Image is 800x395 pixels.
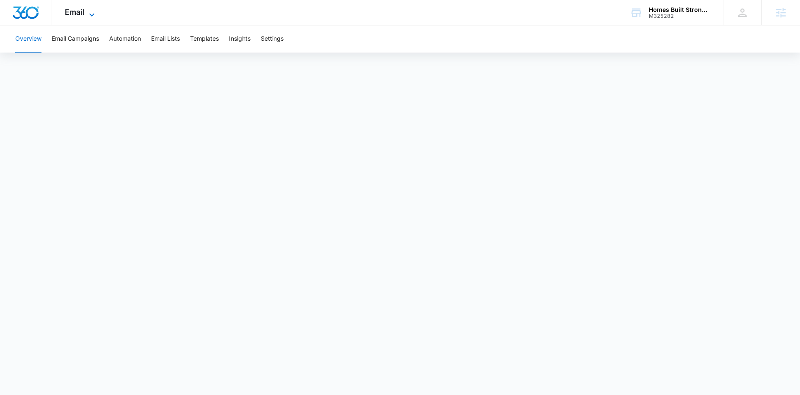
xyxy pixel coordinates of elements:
span: Email [65,8,85,17]
div: account id [649,13,711,19]
button: Overview [15,25,41,53]
button: Settings [261,25,284,53]
button: Insights [229,25,251,53]
button: Templates [190,25,219,53]
div: account name [649,6,711,13]
button: Automation [109,25,141,53]
button: Email Lists [151,25,180,53]
button: Email Campaigns [52,25,99,53]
